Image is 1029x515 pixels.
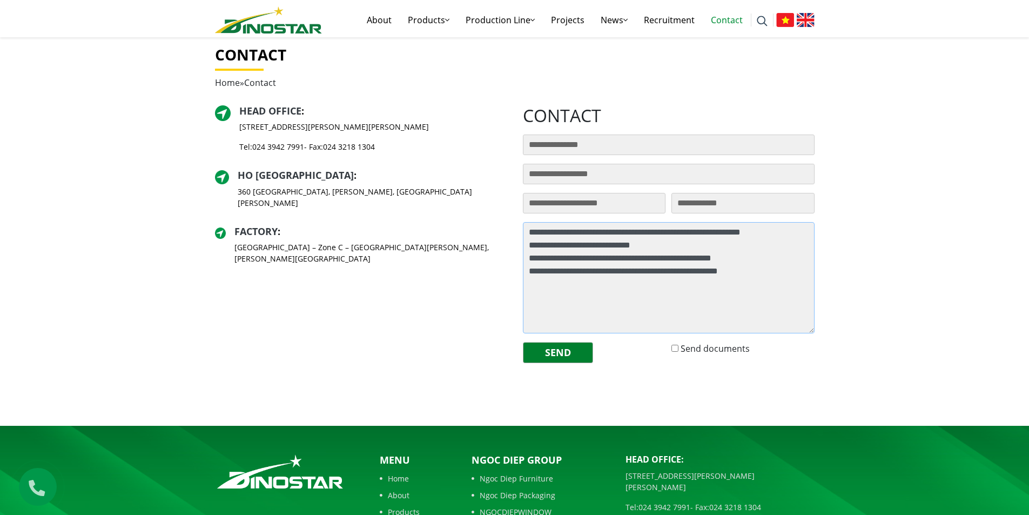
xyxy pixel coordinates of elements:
button: Send [523,342,593,363]
a: Home [215,77,240,89]
a: Products [400,3,458,37]
p: Tel: - Fax: [239,141,429,152]
img: logo_footer [215,453,345,491]
span: Contact [244,77,276,89]
a: Production Line [458,3,543,37]
img: Tiếng Việt [776,13,794,27]
a: Ngoc Diep Packaging [472,490,609,501]
h2: : [234,226,507,238]
a: Recruitment [636,3,703,37]
a: 024 3942 7991 [252,142,304,152]
a: News [593,3,636,37]
h2: : [239,105,429,117]
h2: : [238,170,507,182]
span: » [215,77,276,89]
a: 024 3942 7991 [638,502,690,512]
img: logo [215,6,322,34]
img: directer [215,105,231,121]
img: directer [215,170,229,184]
img: English [797,13,815,27]
p: [GEOGRAPHIC_DATA] – Zone C – [GEOGRAPHIC_DATA][PERSON_NAME], [PERSON_NAME][GEOGRAPHIC_DATA] [234,242,507,264]
a: HO [GEOGRAPHIC_DATA] [238,169,354,182]
p: [STREET_ADDRESS][PERSON_NAME][PERSON_NAME] [239,121,429,132]
a: Head Office [239,104,301,117]
h2: contact [523,105,815,126]
label: Send documents [681,342,750,355]
a: Ngoc Diep Furniture [472,473,609,484]
p: Menu [380,453,445,467]
p: Head Office: [626,453,815,466]
img: search [757,16,768,26]
a: 024 3218 1304 [709,502,761,512]
h1: Contact [215,46,815,64]
a: About [359,3,400,37]
p: Ngoc Diep Group [472,453,609,467]
a: Home [380,473,445,484]
a: About [380,490,445,501]
a: Projects [543,3,593,37]
p: [STREET_ADDRESS][PERSON_NAME][PERSON_NAME] [626,470,815,493]
p: 360 [GEOGRAPHIC_DATA], [PERSON_NAME], [GEOGRAPHIC_DATA][PERSON_NAME] [238,186,507,209]
a: Contact [703,3,751,37]
a: 024 3218 1304 [323,142,375,152]
img: directer [215,228,226,238]
p: Tel: - Fax: [626,501,815,513]
a: Factory [234,225,278,238]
